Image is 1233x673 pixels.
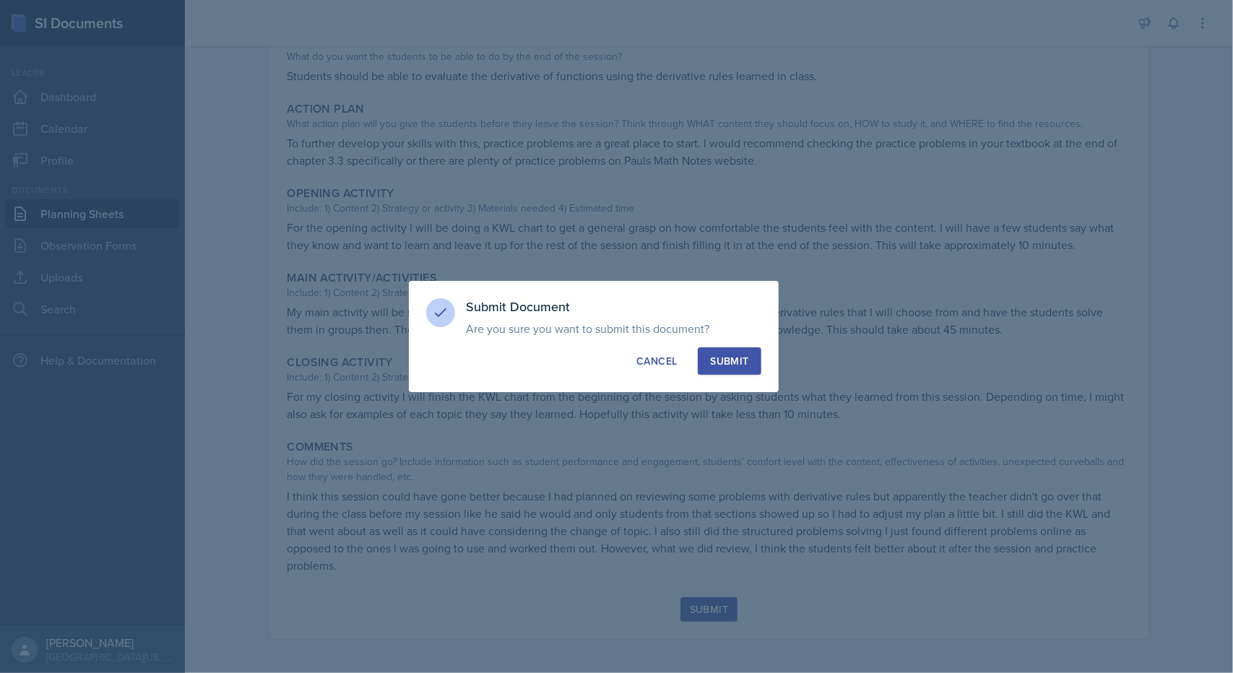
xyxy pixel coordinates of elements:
p: Are you sure you want to submit this document? [467,321,761,336]
div: Submit [710,354,748,368]
button: Submit [698,347,761,375]
div: Cancel [636,354,677,368]
h3: Submit Document [467,298,761,316]
button: Cancel [624,347,689,375]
